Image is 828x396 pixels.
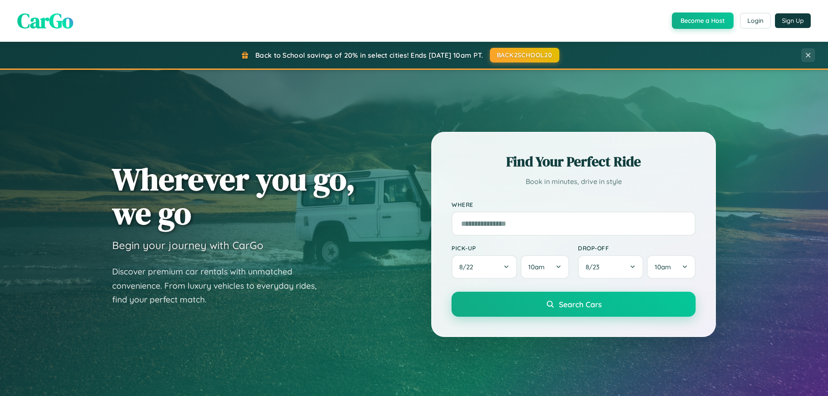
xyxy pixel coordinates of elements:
button: Sign Up [775,13,811,28]
label: Pick-up [452,244,569,252]
label: Drop-off [578,244,696,252]
button: 10am [521,255,569,279]
label: Where [452,201,696,208]
span: 10am [655,263,671,271]
h1: Wherever you go, we go [112,162,355,230]
span: CarGo [17,6,73,35]
button: BACK2SCHOOL20 [490,48,559,62]
span: Back to School savings of 20% in select cities! Ends [DATE] 10am PT. [255,51,483,59]
p: Discover premium car rentals with unmatched convenience. From luxury vehicles to everyday rides, ... [112,265,328,307]
h3: Begin your journey with CarGo [112,239,263,252]
span: 8 / 23 [586,263,604,271]
button: Search Cars [452,292,696,317]
span: Search Cars [559,299,602,309]
h2: Find Your Perfect Ride [452,152,696,171]
span: 8 / 22 [459,263,477,271]
button: 8/23 [578,255,643,279]
button: 8/22 [452,255,517,279]
button: Login [740,13,771,28]
button: Become a Host [672,12,734,29]
p: Book in minutes, drive in style [452,175,696,188]
button: 10am [647,255,696,279]
span: 10am [528,263,545,271]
